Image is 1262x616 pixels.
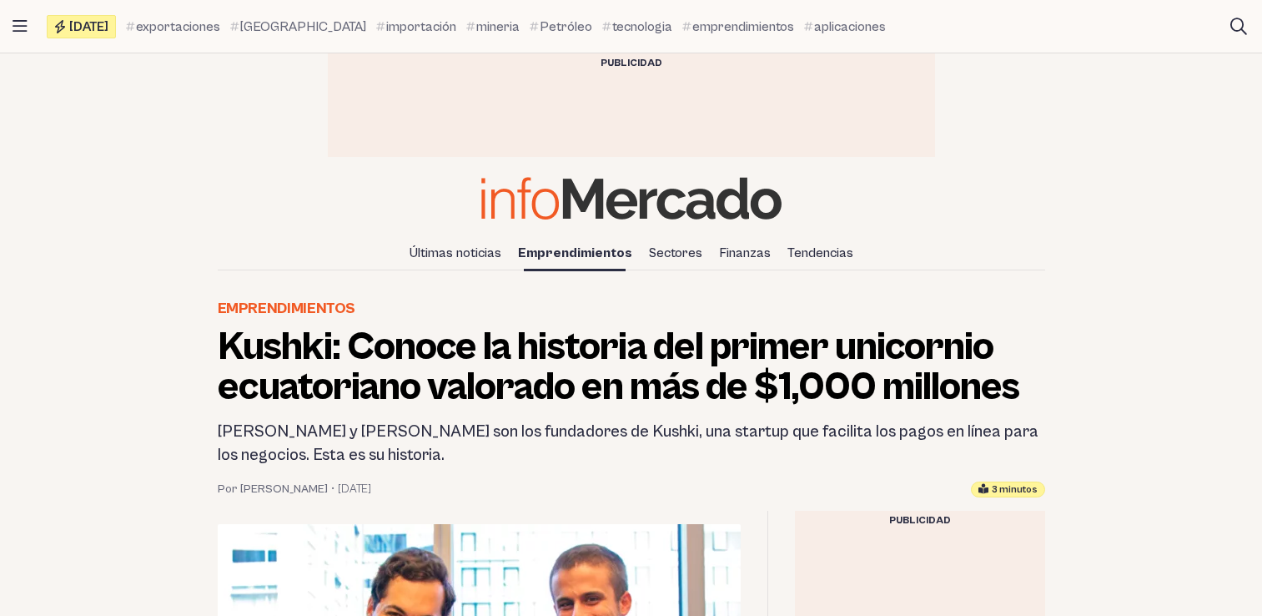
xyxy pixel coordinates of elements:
a: emprendimientos [682,17,794,37]
a: mineria [466,17,520,37]
span: aplicaciones [814,17,886,37]
span: [DATE] [69,20,108,33]
span: exportaciones [136,17,220,37]
span: emprendimientos [692,17,794,37]
img: Infomercado Ecuador logo [481,177,782,220]
time: 24 agosto, 2023 18:13 [338,481,371,497]
a: Sectores [642,239,709,267]
a: Últimas noticias [403,239,508,267]
span: importación [386,17,456,37]
a: Por [PERSON_NAME] [218,481,328,497]
a: Petróleo [530,17,592,37]
span: [GEOGRAPHIC_DATA] [240,17,366,37]
h2: [PERSON_NAME] y [PERSON_NAME] son los fundadores de Kushki, una startup que facilita los pagos en... [218,421,1045,467]
a: Emprendimientos [218,297,356,321]
a: Tendencias [781,239,860,267]
span: tecnologia [612,17,672,37]
div: Publicidad [328,53,935,73]
div: Tiempo estimado de lectura: 3 minutos [971,482,1045,497]
a: [GEOGRAPHIC_DATA] [230,17,366,37]
a: aplicaciones [804,17,886,37]
a: tecnologia [602,17,672,37]
a: Emprendimientos [511,239,639,267]
div: Publicidad [795,511,1045,531]
a: importación [376,17,456,37]
a: exportaciones [126,17,220,37]
h1: Kushki: Conoce la historia del primer unicornio ecuatoriano valorado en más de $1,000 millones [218,327,1045,407]
span: Petróleo [540,17,592,37]
span: mineria [476,17,520,37]
a: Finanzas [712,239,777,267]
span: • [331,481,334,497]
